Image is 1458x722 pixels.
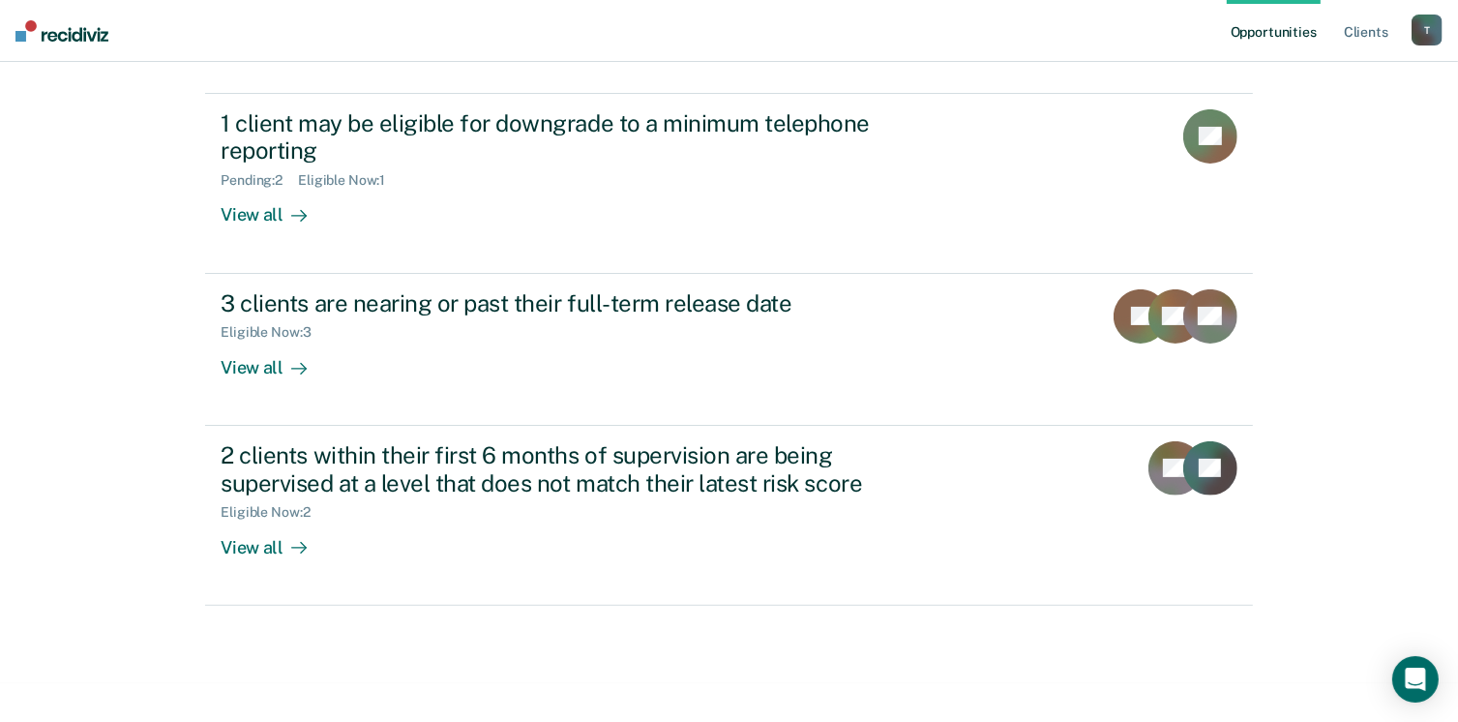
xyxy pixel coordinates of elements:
div: View all [221,189,329,226]
div: Open Intercom Messenger [1392,656,1439,703]
div: 1 client may be eligible for downgrade to a minimum telephone reporting [221,109,900,165]
div: 2 clients within their first 6 months of supervision are being supervised at a level that does no... [221,441,900,497]
img: Recidiviz [15,20,108,42]
a: 2 clients within their first 6 months of supervision are being supervised at a level that does no... [205,426,1252,606]
button: T [1412,15,1443,45]
div: 3 clients are nearing or past their full-term release date [221,289,900,317]
div: Pending : 2 [221,172,298,189]
div: View all [221,521,329,558]
div: View all [221,341,329,378]
div: Eligible Now : 3 [221,324,326,341]
a: 1 client may be eligible for downgrade to a minimum telephone reportingPending:2Eligible Now:1Vie... [205,94,1252,274]
div: Eligible Now : 1 [298,172,401,189]
div: Eligible Now : 2 [221,504,325,521]
a: 3 clients are nearing or past their full-term release dateEligible Now:3View all [205,274,1252,426]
